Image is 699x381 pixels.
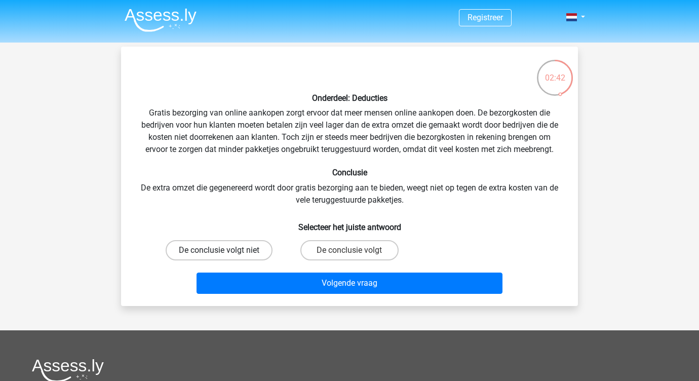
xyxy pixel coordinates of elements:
img: Assessly [125,8,197,32]
h6: Conclusie [137,168,562,177]
div: Gratis bezorging van online aankopen zorgt ervoor dat meer mensen online aankopen doen. De bezorg... [125,55,574,298]
a: Registreer [468,13,503,22]
label: De conclusie volgt [300,240,398,260]
label: De conclusie volgt niet [166,240,273,260]
div: 02:42 [536,59,574,84]
h6: Onderdeel: Deducties [137,93,562,103]
button: Volgende vraag [197,273,503,294]
h6: Selecteer het juiste antwoord [137,214,562,232]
